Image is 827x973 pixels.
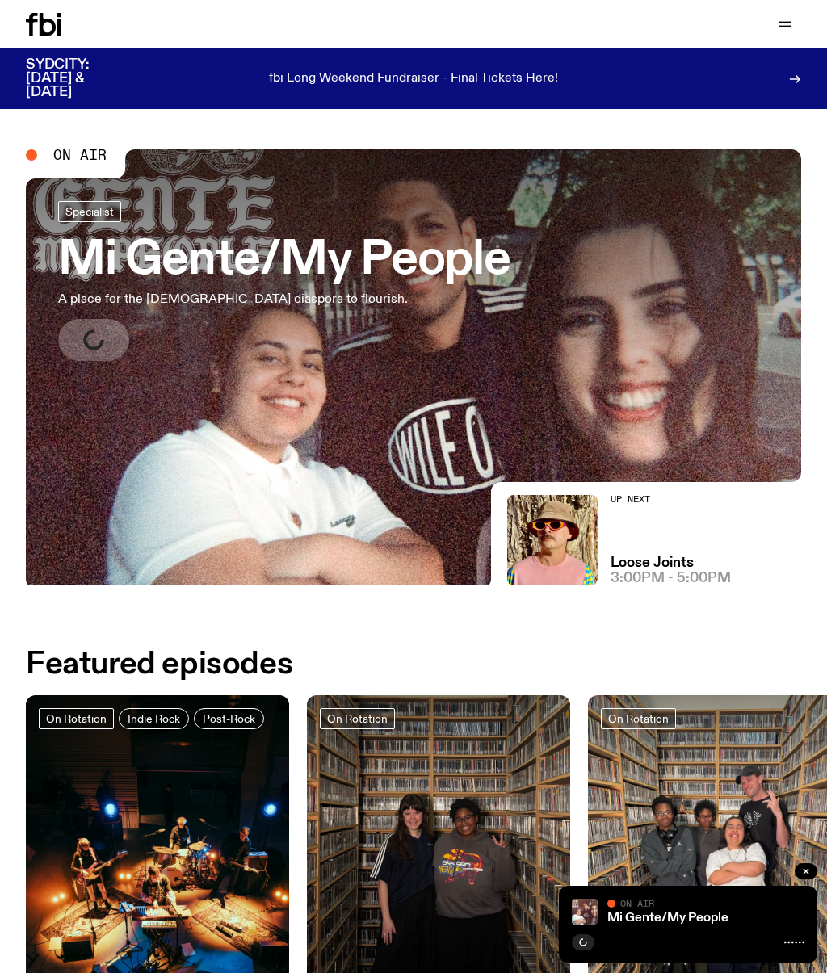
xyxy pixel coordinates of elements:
[58,290,472,309] p: A place for the [DEMOGRAPHIC_DATA] diaspora to flourish.
[269,72,558,86] p: fbi Long Weekend Fundraiser - Final Tickets Here!
[608,712,669,724] span: On Rotation
[46,712,107,724] span: On Rotation
[320,708,395,729] a: On Rotation
[26,650,292,679] h2: Featured episodes
[507,495,598,585] img: Tyson stands in front of a paperbark tree wearing orange sunglasses, a suede bucket hat and a pin...
[58,201,121,222] a: Specialist
[203,712,255,724] span: Post-Rock
[58,201,510,361] a: Mi Gente/My PeopleA place for the [DEMOGRAPHIC_DATA] diaspora to flourish.
[58,238,510,283] h3: Mi Gente/My People
[607,912,728,925] a: Mi Gente/My People
[601,708,676,729] a: On Rotation
[327,712,388,724] span: On Rotation
[611,556,694,570] a: Loose Joints
[65,205,114,217] span: Specialist
[194,708,264,729] a: Post-Rock
[620,898,654,908] span: On Air
[611,572,731,585] span: 3:00pm - 5:00pm
[26,58,129,99] h3: SYDCITY: [DATE] & [DATE]
[53,148,107,162] span: On Air
[611,495,731,504] h2: Up Next
[119,708,189,729] a: Indie Rock
[128,712,180,724] span: Indie Rock
[39,708,114,729] a: On Rotation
